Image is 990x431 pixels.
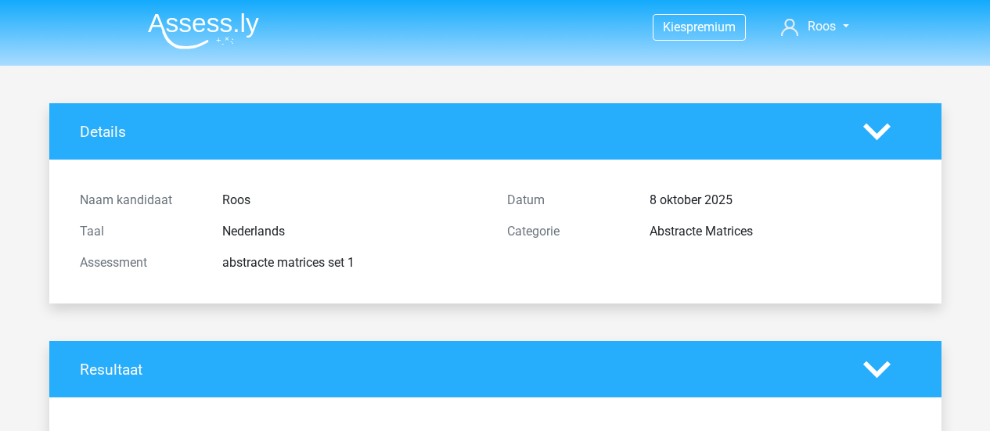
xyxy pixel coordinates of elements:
div: abstracte matrices set 1 [211,253,495,272]
span: Kies [663,20,686,34]
div: 8 oktober 2025 [638,191,923,210]
a: Kiespremium [653,16,745,38]
div: Roos [211,191,495,210]
span: premium [686,20,736,34]
a: Roos [775,17,855,36]
span: Roos [808,19,836,34]
div: Abstracte Matrices [638,222,923,241]
div: Naam kandidaat [68,191,211,210]
h4: Resultaat [80,361,840,379]
div: Nederlands [211,222,495,241]
div: Assessment [68,253,211,272]
img: Assessly [148,13,259,49]
div: Datum [495,191,638,210]
h4: Details [80,123,840,141]
div: Categorie [495,222,638,241]
div: Taal [68,222,211,241]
